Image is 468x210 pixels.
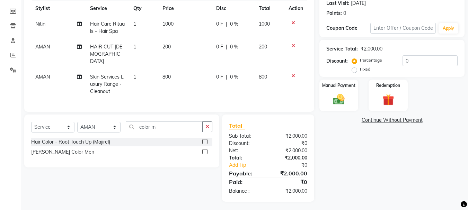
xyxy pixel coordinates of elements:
[230,20,238,28] span: 0 %
[224,188,268,195] div: Balance :
[126,121,203,132] input: Search or Scan
[31,148,94,156] div: [PERSON_NAME] Color Men
[276,162,313,169] div: ₹0
[35,74,50,80] span: AMAN
[322,82,355,89] label: Manual Payment
[129,1,158,16] th: Qty
[259,74,267,80] span: 800
[329,93,348,106] img: _cash.svg
[90,44,123,64] span: HAIR CUT [DEMOGRAPHIC_DATA]
[90,21,125,34] span: Hair Care Rituals - Hair Spa
[360,66,370,72] label: Fixed
[230,73,238,81] span: 0 %
[162,74,171,80] span: 800
[343,10,346,17] div: 0
[268,133,312,140] div: ₹2,000.00
[326,25,370,32] div: Coupon Code
[439,23,458,34] button: Apply
[321,117,463,124] a: Continue Without Payment
[224,133,268,140] div: Sub Total:
[86,1,130,16] th: Service
[326,45,358,53] div: Service Total:
[224,154,268,162] div: Total:
[284,1,307,16] th: Action
[224,169,268,177] div: Payable:
[259,44,267,50] span: 200
[268,147,312,154] div: ₹2,000.00
[268,188,312,195] div: ₹2,000.00
[224,162,275,169] a: Add Tip
[268,140,312,147] div: ₹0
[226,20,227,28] span: |
[133,21,136,27] span: 1
[224,140,268,147] div: Discount:
[361,45,382,53] div: ₹2,000.00
[90,74,124,94] span: Skin Services Luxury Range - Cleanout
[370,23,436,34] input: Enter Offer / Coupon Code
[31,1,86,16] th: Stylist
[158,1,212,16] th: Price
[230,43,238,51] span: 0 %
[35,44,50,50] span: AMAN
[224,147,268,154] div: Net:
[212,1,255,16] th: Disc
[31,138,110,146] div: Hair Color - Root Touch Up (Majirel)
[326,10,342,17] div: Points:
[162,44,171,50] span: 200
[268,178,312,186] div: ₹0
[226,73,227,81] span: |
[35,21,45,27] span: Nitin
[133,74,136,80] span: 1
[216,43,223,51] span: 0 F
[259,21,270,27] span: 1000
[229,122,245,129] span: Total
[255,1,285,16] th: Total
[326,57,348,65] div: Discount:
[268,169,312,177] div: ₹2,000.00
[224,178,268,186] div: Paid:
[216,73,223,81] span: 0 F
[379,93,398,107] img: _gift.svg
[226,43,227,51] span: |
[268,154,312,162] div: ₹2,000.00
[133,44,136,50] span: 1
[216,20,223,28] span: 0 F
[162,21,174,27] span: 1000
[376,82,400,89] label: Redemption
[360,57,382,63] label: Percentage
